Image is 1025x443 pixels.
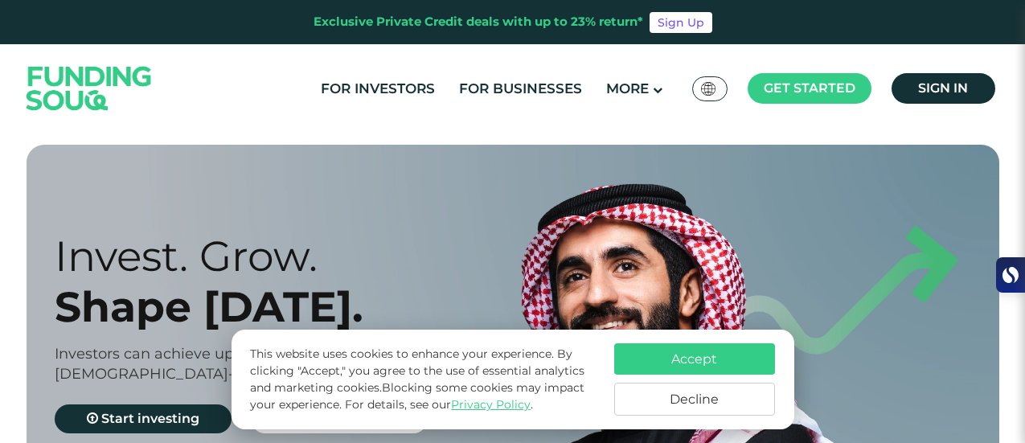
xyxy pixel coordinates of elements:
[892,73,995,104] a: Sign in
[55,281,541,332] div: Shape [DATE].
[250,380,584,412] span: Blocking some cookies may impact your experience.
[314,13,643,31] div: Exclusive Private Credit deals with up to 23% return*
[614,383,775,416] button: Decline
[455,76,586,102] a: For Businesses
[101,411,199,426] span: Start investing
[55,231,541,281] div: Invest. Grow.
[55,345,252,363] span: Investors can achieve up to
[250,346,597,413] p: This website uses cookies to enhance your experience. By clicking "Accept," you agree to the use ...
[701,82,715,96] img: SA Flag
[606,80,649,96] span: More
[317,76,439,102] a: For Investors
[55,345,395,383] span: by financing [DEMOGRAPHIC_DATA]-compliant businesses.
[55,404,232,433] a: Start investing
[345,397,533,412] span: For details, see our .
[764,80,855,96] span: Get started
[614,343,775,375] button: Accept
[451,397,531,412] a: Privacy Policy
[918,80,968,96] span: Sign in
[650,12,712,33] a: Sign Up
[10,47,168,129] img: Logo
